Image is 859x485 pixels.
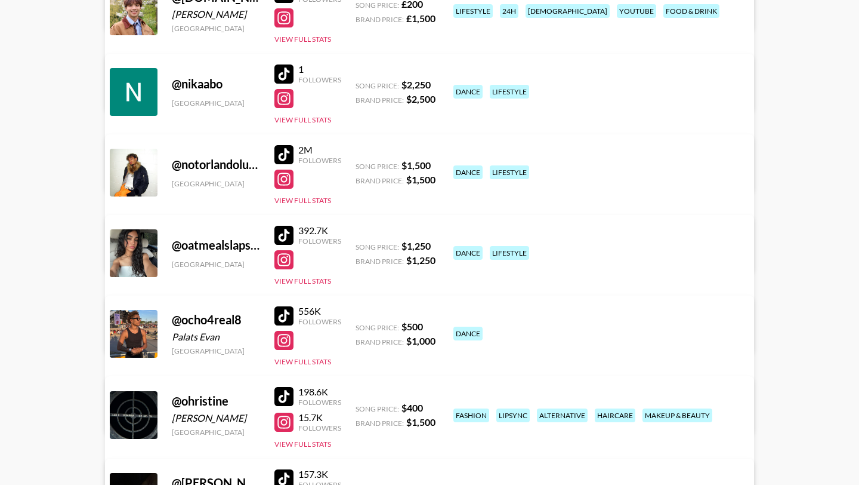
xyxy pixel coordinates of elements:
[356,419,404,428] span: Brand Price:
[453,409,489,422] div: fashion
[356,242,399,251] span: Song Price:
[490,165,529,179] div: lifestyle
[298,305,341,317] div: 556K
[298,412,341,423] div: 15.7K
[274,277,331,286] button: View Full Stats
[172,238,260,253] div: @ oatmealslapsbye
[356,323,399,332] span: Song Price:
[642,409,712,422] div: makeup & beauty
[453,246,483,260] div: dance
[406,93,435,105] strong: $ 2,500
[595,409,635,422] div: haircare
[298,317,341,326] div: Followers
[298,156,341,165] div: Followers
[406,416,435,428] strong: $ 1,500
[401,79,431,90] strong: $ 2,250
[663,4,719,18] div: food & drink
[172,412,260,424] div: [PERSON_NAME]
[298,398,341,407] div: Followers
[298,468,341,480] div: 157.3K
[496,409,530,422] div: lipsync
[298,75,341,84] div: Followers
[356,15,404,24] span: Brand Price:
[172,99,260,108] div: [GEOGRAPHIC_DATA]
[172,24,260,33] div: [GEOGRAPHIC_DATA]
[356,404,399,413] span: Song Price:
[172,260,260,269] div: [GEOGRAPHIC_DATA]
[453,85,483,99] div: dance
[617,4,656,18] div: youtube
[172,312,260,327] div: @ ocho4real8
[274,35,331,44] button: View Full Stats
[490,246,529,260] div: lifestyle
[453,4,493,18] div: lifestyle
[274,440,331,449] button: View Full Stats
[453,165,483,179] div: dance
[298,225,341,237] div: 392.7K
[172,157,260,172] div: @ notorlandolucas
[298,144,341,156] div: 2M
[356,81,399,90] span: Song Price:
[356,1,399,10] span: Song Price:
[356,257,404,266] span: Brand Price:
[172,346,260,355] div: [GEOGRAPHIC_DATA]
[406,254,435,266] strong: $ 1,250
[172,331,260,343] div: Palats Evan
[406,174,435,185] strong: $ 1,500
[298,63,341,75] div: 1
[172,394,260,409] div: @ ohristine
[274,196,331,205] button: View Full Stats
[537,409,588,422] div: alternative
[356,176,404,185] span: Brand Price:
[172,179,260,188] div: [GEOGRAPHIC_DATA]
[490,85,529,99] div: lifestyle
[172,428,260,437] div: [GEOGRAPHIC_DATA]
[298,386,341,398] div: 198.6K
[406,335,435,346] strong: $ 1,000
[356,337,404,346] span: Brand Price:
[453,327,483,340] div: dance
[401,402,423,413] strong: $ 400
[298,423,341,432] div: Followers
[274,357,331,366] button: View Full Stats
[172,76,260,91] div: @ nikaabo
[401,159,431,171] strong: $ 1,500
[500,4,518,18] div: 24h
[401,240,431,251] strong: $ 1,250
[274,115,331,124] button: View Full Stats
[406,13,435,24] strong: £ 1,500
[401,321,423,332] strong: $ 500
[356,96,404,105] span: Brand Price:
[298,237,341,245] div: Followers
[172,8,260,20] div: [PERSON_NAME]
[526,4,610,18] div: [DEMOGRAPHIC_DATA]
[356,162,399,171] span: Song Price:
